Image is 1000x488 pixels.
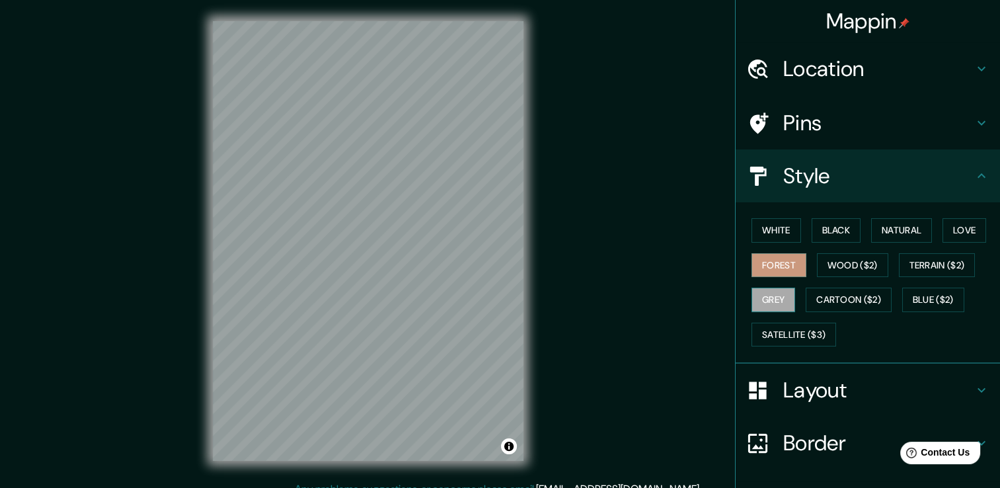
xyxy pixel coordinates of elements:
button: Black [812,218,861,243]
h4: Layout [783,377,974,403]
button: Love [942,218,986,243]
button: Cartoon ($2) [806,288,892,312]
div: Style [736,149,1000,202]
h4: Style [783,163,974,189]
button: Toggle attribution [501,438,517,454]
button: Natural [871,218,932,243]
h4: Pins [783,110,974,136]
h4: Location [783,56,974,82]
button: Satellite ($3) [751,323,836,347]
button: White [751,218,801,243]
button: Blue ($2) [902,288,964,312]
div: Location [736,42,1000,95]
div: Pins [736,97,1000,149]
button: Forest [751,253,806,278]
div: Layout [736,364,1000,417]
div: Border [736,417,1000,469]
h4: Mappin [826,8,910,34]
iframe: Help widget launcher [882,436,985,473]
button: Wood ($2) [817,253,888,278]
canvas: Map [213,21,523,461]
button: Grey [751,288,795,312]
img: pin-icon.png [899,18,909,28]
button: Terrain ($2) [899,253,976,278]
h4: Border [783,430,974,456]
